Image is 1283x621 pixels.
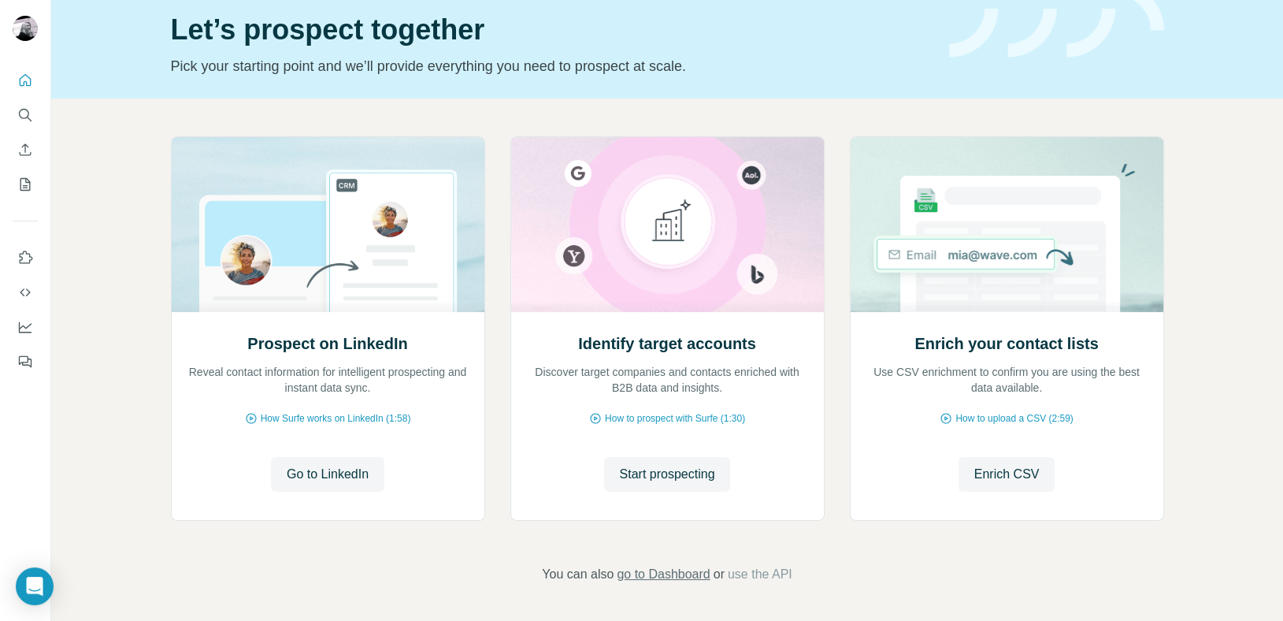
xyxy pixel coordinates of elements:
[620,465,715,484] span: Start prospecting
[714,565,725,584] span: or
[187,364,469,396] p: Reveal contact information for intelligent prospecting and instant data sync.
[16,567,54,605] div: Open Intercom Messenger
[604,457,731,492] button: Start prospecting
[171,55,930,77] p: Pick your starting point and we’ll provide everything you need to prospect at scale.
[13,16,38,41] img: Avatar
[959,457,1055,492] button: Enrich CSV
[13,101,38,129] button: Search
[578,333,756,355] h2: Identify target accounts
[850,137,1164,312] img: Enrich your contact lists
[247,333,407,355] h2: Prospect on LinkedIn
[171,137,485,312] img: Prospect on LinkedIn
[13,313,38,341] button: Dashboard
[13,170,38,199] button: My lists
[13,244,38,272] button: Use Surfe on LinkedIn
[527,364,808,396] p: Discover target companies and contacts enriched with B2B data and insights.
[617,565,710,584] button: go to Dashboard
[605,411,745,426] span: How to prospect with Surfe (1:30)
[510,137,825,312] img: Identify target accounts
[13,278,38,307] button: Use Surfe API
[13,66,38,95] button: Quick start
[13,348,38,376] button: Feedback
[955,411,1073,426] span: How to upload a CSV (2:59)
[13,136,38,164] button: Enrich CSV
[261,411,411,426] span: How Surfe works on LinkedIn (1:58)
[974,465,1040,484] span: Enrich CSV
[728,565,792,584] button: use the API
[271,457,384,492] button: Go to LinkedIn
[914,333,1098,355] h2: Enrich your contact lists
[542,565,614,584] span: You can also
[287,465,369,484] span: Go to LinkedIn
[171,14,930,46] h1: Let’s prospect together
[866,364,1148,396] p: Use CSV enrichment to confirm you are using the best data available.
